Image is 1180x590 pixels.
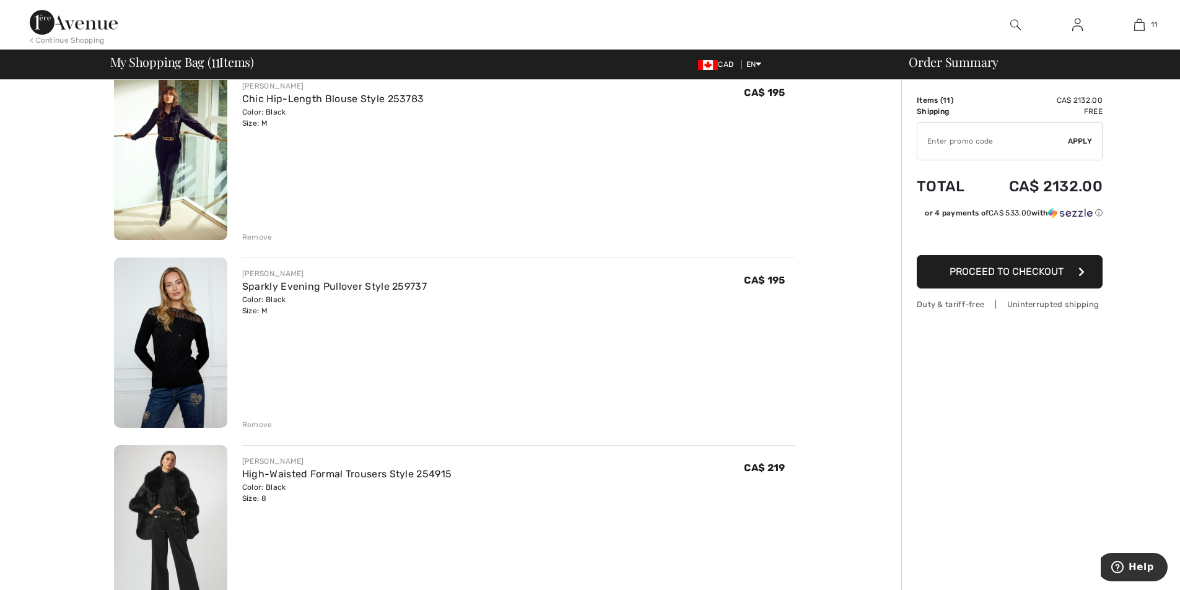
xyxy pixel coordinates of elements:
td: CA$ 2132.00 [980,95,1103,106]
a: Sparkly Evening Pullover Style 259737 [242,280,427,292]
a: High-Waisted Formal Trousers Style 254915 [242,468,452,480]
a: 11 [1109,17,1169,32]
div: [PERSON_NAME] [242,268,427,279]
div: Remove [242,232,273,243]
img: Chic Hip-Length Blouse Style 253783 [114,70,227,240]
button: Proceed to Checkout [917,255,1103,288]
img: 1ère Avenue [30,10,118,35]
span: CA$ 219 [744,462,785,474]
div: or 4 payments ofCA$ 533.00withSezzle Click to learn more about Sezzle [917,207,1103,223]
div: Color: Black Size: M [242,294,427,316]
a: Sign In [1062,17,1093,33]
span: Apply [1068,136,1093,147]
span: CA$ 533.00 [989,209,1031,217]
div: or 4 payments of with [925,207,1103,219]
input: Promo code [917,123,1068,160]
img: Canadian Dollar [698,60,718,70]
span: CA$ 195 [744,274,785,286]
span: 11 [211,53,220,69]
img: My Info [1072,17,1083,32]
div: Remove [242,419,273,430]
a: Chic Hip-Length Blouse Style 253783 [242,93,424,105]
span: 11 [1151,19,1158,30]
img: My Bag [1134,17,1145,32]
img: search the website [1010,17,1021,32]
div: Color: Black Size: 8 [242,482,452,504]
span: Proceed to Checkout [950,266,1064,277]
div: Order Summary [894,56,1173,68]
span: My Shopping Bag ( Items) [110,56,255,68]
span: CA$ 195 [744,87,785,98]
img: Sezzle [1048,207,1093,219]
td: Items ( ) [917,95,980,106]
img: Sparkly Evening Pullover Style 259737 [114,258,227,428]
td: CA$ 2132.00 [980,165,1103,207]
iframe: PayPal-paypal [917,223,1103,251]
span: 11 [943,96,951,105]
iframe: Opens a widget where you can find more information [1101,553,1168,584]
span: CAD [698,60,738,69]
td: Shipping [917,106,980,117]
td: Free [980,106,1103,117]
div: Duty & tariff-free | Uninterrupted shipping [917,298,1103,310]
div: < Continue Shopping [30,35,105,46]
div: Color: Black Size: M [242,106,424,129]
span: EN [746,60,762,69]
div: [PERSON_NAME] [242,80,424,92]
div: [PERSON_NAME] [242,456,452,467]
td: Total [917,165,980,207]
